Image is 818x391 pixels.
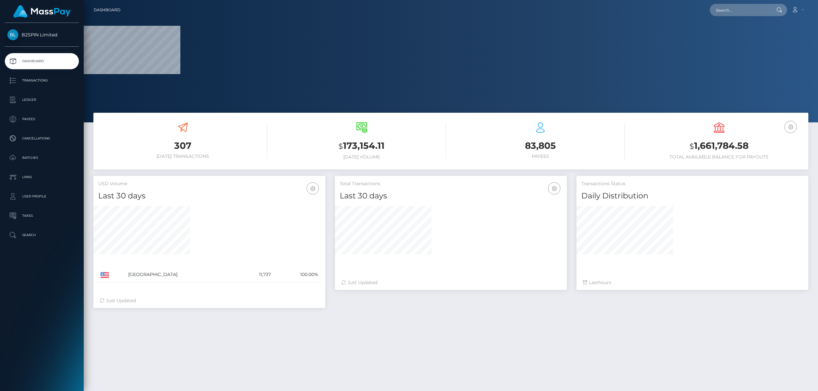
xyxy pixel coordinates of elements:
[239,267,273,282] td: 11,737
[98,139,267,152] h3: 307
[100,272,109,278] img: US.png
[5,150,79,166] a: Batches
[710,4,770,16] input: Search...
[273,267,320,282] td: 100.00%
[98,154,267,159] h6: [DATE] Transactions
[7,153,76,163] p: Batches
[13,5,71,18] img: MassPay Logo
[5,208,79,224] a: Taxes
[690,142,694,151] small: $
[5,130,79,147] a: Cancellations
[7,114,76,124] p: Payees
[5,169,79,185] a: Links
[634,154,804,160] h6: Total Available Balance for Payouts
[7,95,76,105] p: Ledger
[456,154,625,159] h6: Payees
[7,56,76,66] p: Dashboard
[277,154,446,160] h6: [DATE] Volume
[5,227,79,243] a: Search
[100,297,319,304] div: Just Updated
[581,181,804,187] h5: Transactions Status
[5,111,79,127] a: Payees
[7,211,76,221] p: Taxes
[583,279,802,286] div: Last hours
[7,76,76,85] p: Transactions
[634,139,804,153] h3: 1,661,784.58
[98,190,320,202] h4: Last 30 days
[7,134,76,143] p: Cancellations
[277,139,446,153] h3: 173,154.11
[340,181,562,187] h5: Total Transactions
[7,192,76,201] p: User Profile
[581,190,804,202] h4: Daily Distribution
[126,267,239,282] td: [GEOGRAPHIC_DATA]
[5,53,79,69] a: Dashboard
[338,142,343,151] small: $
[341,279,560,286] div: Just Updated
[5,72,79,89] a: Transactions
[7,172,76,182] p: Links
[5,188,79,205] a: User Profile
[7,29,18,40] img: B2SPIN Limited
[340,190,562,202] h4: Last 30 days
[456,139,625,152] h3: 83,805
[98,181,320,187] h5: USD Volume
[5,92,79,108] a: Ledger
[5,32,79,38] span: B2SPIN Limited
[94,3,120,17] a: Dashboard
[7,230,76,240] p: Search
